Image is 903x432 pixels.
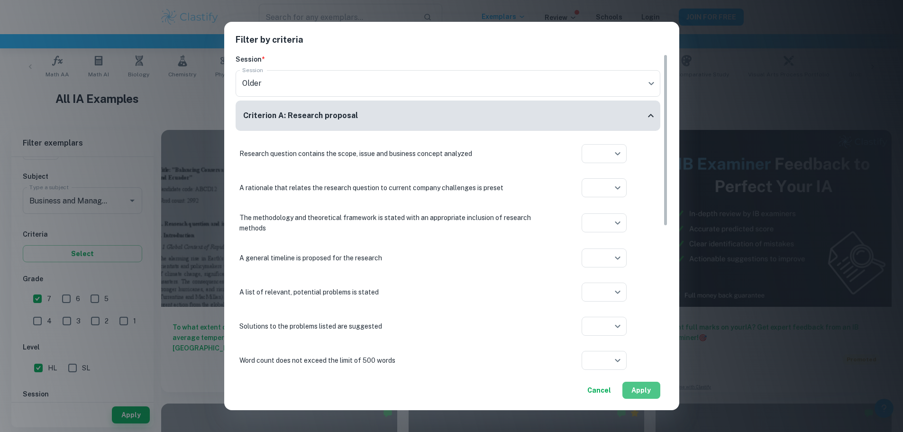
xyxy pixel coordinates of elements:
p: Word count does not exceed the limit of 500 words [239,355,552,366]
p: The methodology and theoretical framework is stated with an appropriate inclusion of research met... [239,212,552,233]
p: A list of relevant, potential problems is stated [239,287,552,297]
p: A rationale that relates the research question to current company challenges is preset [239,183,552,193]
h2: Filter by criteria [236,33,668,54]
button: Apply [622,382,660,399]
div: Criterion A: Research proposal [236,101,660,131]
div: Older [236,70,660,97]
p: Research question contains the scope, issue and business concept analyzed [239,148,552,159]
p: Solutions to the problems listed are suggested [239,321,552,331]
h6: Criterion A: Research proposal [243,110,358,122]
p: A general timeline is proposed for the research [239,253,552,263]
h6: Session [236,54,660,64]
label: Session [242,66,263,74]
button: Cancel [584,382,615,399]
